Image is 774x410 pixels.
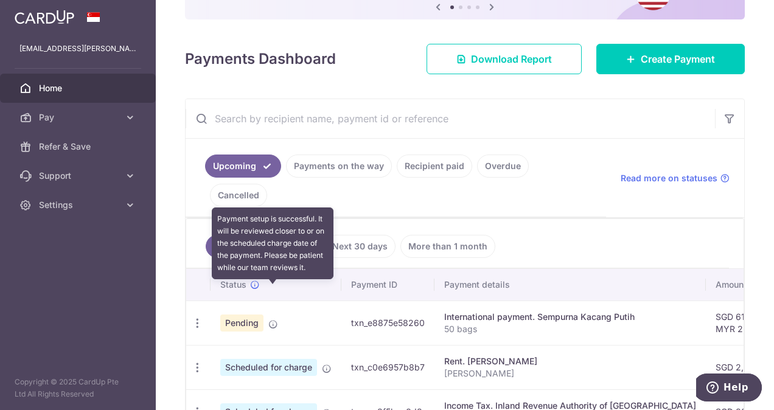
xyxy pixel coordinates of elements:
[185,48,336,70] h4: Payments Dashboard
[621,172,730,184] a: Read more on statuses
[444,355,696,367] div: Rent. [PERSON_NAME]
[27,9,52,19] span: Help
[206,235,249,258] a: All
[434,269,706,301] th: Payment details
[444,311,696,323] div: International payment. Sempurna Kacang Putih
[186,99,715,138] input: Search by recipient name, payment id or reference
[477,155,529,178] a: Overdue
[716,279,747,291] span: Amount
[15,10,74,24] img: CardUp
[621,172,717,184] span: Read more on statuses
[427,44,582,74] a: Download Report
[39,82,119,94] span: Home
[19,43,136,55] p: [EMAIL_ADDRESS][PERSON_NAME][DOMAIN_NAME]
[39,170,119,182] span: Support
[696,374,762,404] iframe: Opens a widget where you can find more information
[341,301,434,345] td: txn_e8875e58260
[444,323,696,335] p: 50 bags
[596,44,745,74] a: Create Payment
[220,314,263,332] span: Pending
[400,235,495,258] a: More than 1 month
[341,269,434,301] th: Payment ID
[471,52,552,66] span: Download Report
[210,184,267,207] a: Cancelled
[324,235,396,258] a: Next 30 days
[39,141,119,153] span: Refer & Save
[341,345,434,389] td: txn_c0e6957b8b7
[39,111,119,123] span: Pay
[39,199,119,211] span: Settings
[220,279,246,291] span: Status
[205,155,281,178] a: Upcoming
[444,367,696,380] p: [PERSON_NAME]
[397,155,472,178] a: Recipient paid
[286,155,392,178] a: Payments on the way
[220,359,317,376] span: Scheduled for charge
[641,52,715,66] span: Create Payment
